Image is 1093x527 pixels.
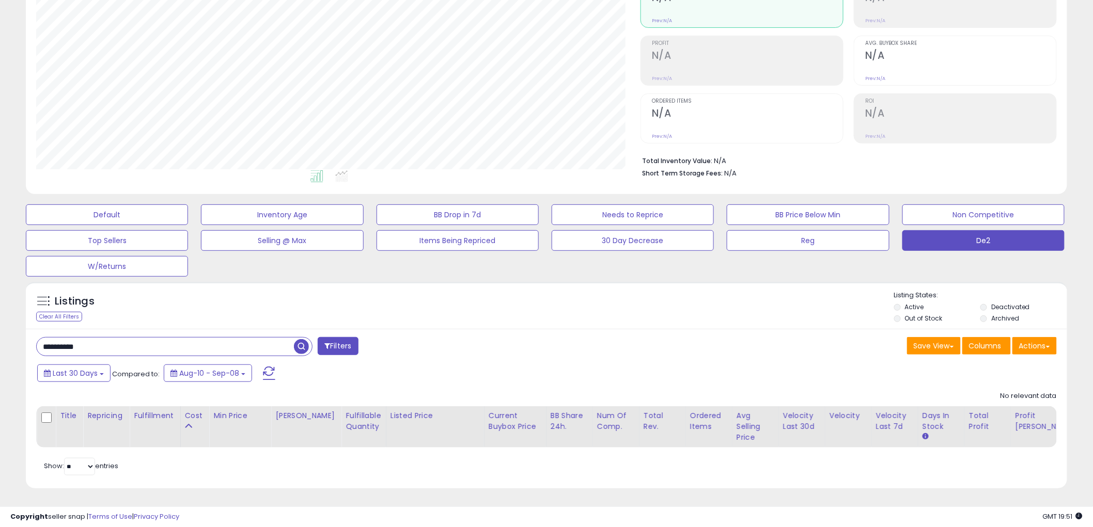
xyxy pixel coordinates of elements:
span: Show: entries [44,461,118,471]
button: Inventory Age [201,204,363,225]
div: Total Profit [969,410,1007,432]
span: Columns [969,341,1002,351]
b: Short Term Storage Fees: [642,169,723,178]
li: N/A [642,154,1049,166]
div: Min Price [213,410,267,421]
small: Prev: N/A [865,18,885,24]
a: Terms of Use [88,512,132,521]
button: BB Price Below Min [727,204,889,225]
button: Selling @ Max [201,230,363,251]
h2: N/A [652,50,843,63]
a: Privacy Policy [134,512,179,521]
button: Filters [318,337,358,355]
button: Items Being Repriced [377,230,539,251]
button: W/Returns [26,256,188,277]
b: Total Inventory Value: [642,156,712,165]
span: Ordered Items [652,99,843,104]
div: Num of Comp. [597,410,635,432]
div: Total Rev. [644,410,681,432]
small: Days In Stock. [923,432,929,441]
label: Active [905,302,924,311]
button: Save View [907,337,961,355]
button: Actions [1012,337,1057,355]
strong: Copyright [10,512,48,521]
p: Listing States: [894,291,1067,300]
label: Out of Stock [905,314,943,323]
button: Aug-10 - Sep-08 [164,364,252,382]
h2: N/A [652,107,843,121]
span: Last 30 Days [53,368,98,378]
div: No relevant data [1001,391,1057,401]
button: Non Competitive [902,204,1065,225]
label: Archived [991,314,1019,323]
button: Reg [727,230,889,251]
div: Fulfillment [134,410,176,421]
span: 2025-10-9 19:51 GMT [1043,512,1083,521]
div: Fulfillable Quantity [346,410,381,432]
div: Avg Selling Price [737,410,774,443]
button: Last 30 Days [37,364,111,382]
h2: N/A [865,107,1056,121]
div: Listed Price [391,410,480,421]
div: [PERSON_NAME] [275,410,337,421]
h2: N/A [865,50,1056,63]
small: Prev: N/A [652,133,672,139]
span: Aug-10 - Sep-08 [179,368,239,378]
span: N/A [724,168,737,178]
span: ROI [865,99,1056,104]
button: De2 [902,230,1065,251]
div: seller snap | | [10,512,179,522]
div: Days In Stock [923,410,960,432]
div: BB Share 24h. [551,410,588,432]
div: Clear All Filters [36,312,82,322]
small: Prev: N/A [652,18,672,24]
button: Top Sellers [26,230,188,251]
button: Needs to Reprice [552,204,714,225]
div: Profit [PERSON_NAME] [1016,410,1077,432]
div: Cost [185,410,205,421]
div: Title [60,410,79,421]
div: Repricing [87,410,125,421]
span: Avg. Buybox Share [865,41,1056,46]
div: Current Buybox Price [489,410,542,432]
div: Velocity Last 7d [876,410,914,432]
span: Compared to: [112,369,160,379]
div: Velocity [830,410,867,421]
small: Prev: N/A [865,133,885,139]
button: BB Drop in 7d [377,204,539,225]
button: 30 Day Decrease [552,230,714,251]
button: Columns [962,337,1011,355]
button: Default [26,204,188,225]
small: Prev: N/A [865,75,885,82]
div: Ordered Items [690,410,728,432]
h5: Listings [55,294,95,309]
span: Profit [652,41,843,46]
label: Deactivated [991,302,1030,311]
small: Prev: N/A [652,75,672,82]
div: Velocity Last 30d [783,410,821,432]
